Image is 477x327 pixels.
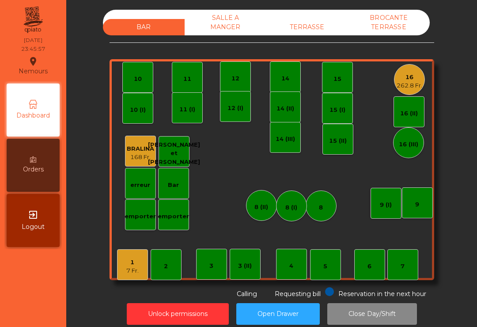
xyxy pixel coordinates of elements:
[22,222,45,232] span: Logout
[231,74,239,83] div: 12
[238,262,252,270] div: 3 (II)
[183,75,191,84] div: 11
[236,303,320,325] button: Open Drawer
[281,74,289,83] div: 14
[130,181,150,190] div: erreur
[237,290,257,298] span: Calling
[130,106,146,114] div: 10 (I)
[185,10,266,35] div: SALLE A MANGER
[148,141,200,167] div: [PERSON_NAME] et [PERSON_NAME]
[415,200,419,209] div: 9
[400,109,418,118] div: 16 (II)
[399,140,418,149] div: 16 (III)
[227,104,243,113] div: 12 (I)
[21,45,45,53] div: 23:45:57
[28,209,38,220] i: exit_to_app
[24,36,42,44] div: [DATE]
[28,56,38,67] i: location_on
[103,19,185,35] div: BAR
[275,290,321,298] span: Requesting bill
[323,262,327,271] div: 5
[397,81,422,90] div: 262.8 Fr.
[158,212,189,221] div: emporter
[285,203,297,212] div: 8 (I)
[127,153,154,162] div: 168 Fr.
[125,212,156,221] div: emporter
[338,290,426,298] span: Reservation in the next hour
[19,55,48,77] div: Nemours
[319,203,323,212] div: 8
[333,75,341,84] div: 15
[327,303,417,325] button: Close Day/Shift
[397,73,422,82] div: 16
[329,137,347,145] div: 15 (II)
[22,4,44,35] img: qpiato
[380,201,392,209] div: 9 (I)
[164,262,168,271] div: 2
[16,111,50,120] span: Dashboard
[348,10,430,35] div: BROCANTE TERRASSE
[127,303,229,325] button: Unlock permissions
[23,165,44,174] span: Orders
[266,19,348,35] div: TERRASSE
[126,258,139,267] div: 1
[134,75,142,84] div: 10
[126,266,139,275] div: 7 Fr.
[127,144,154,153] div: BRALINA
[401,262,405,271] div: 7
[168,181,179,190] div: Bar
[367,262,371,271] div: 6
[289,262,293,270] div: 4
[209,262,213,270] div: 3
[179,105,195,114] div: 11 (I)
[254,203,268,212] div: 8 (II)
[276,104,294,113] div: 14 (II)
[329,106,345,114] div: 15 (I)
[276,135,295,144] div: 14 (III)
